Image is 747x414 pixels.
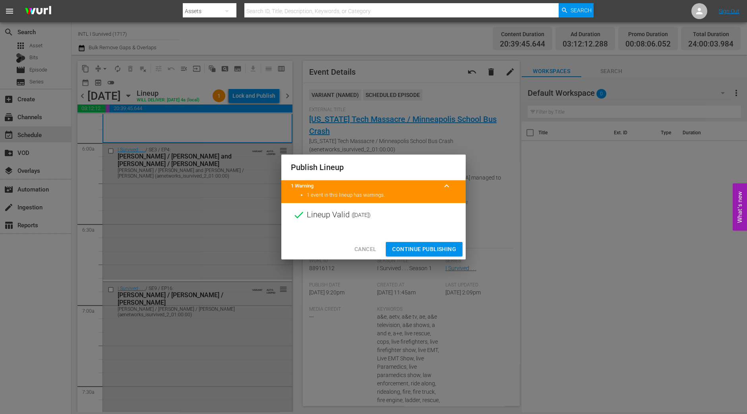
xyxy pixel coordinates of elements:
button: Cancel [348,242,383,257]
img: ans4CAIJ8jUAAAAAAAAAAAAAAAAAAAAAAAAgQb4GAAAAAAAAAAAAAAAAAAAAAAAAJMjXAAAAAAAAAAAAAAAAAAAAAAAAgAT5G... [19,2,57,21]
li: 1 event in this lineup has warnings. [307,192,456,199]
span: Cancel [354,244,376,254]
span: ( [DATE] ) [352,209,371,221]
button: Open Feedback Widget [733,184,747,231]
title: 1 Warning [291,182,437,190]
span: Search [571,3,592,17]
button: keyboard_arrow_up [437,176,456,195]
a: Sign Out [719,8,739,14]
span: keyboard_arrow_up [442,181,451,191]
h2: Publish Lineup [291,161,456,174]
button: Continue Publishing [386,242,463,257]
span: Continue Publishing [392,244,456,254]
div: Lineup Valid [281,203,466,227]
span: menu [5,6,14,16]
